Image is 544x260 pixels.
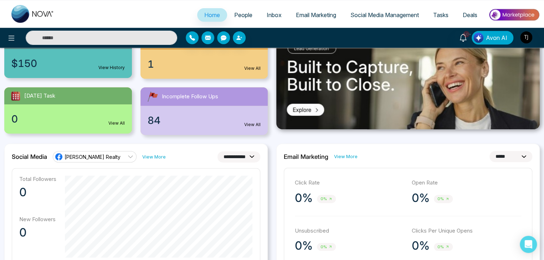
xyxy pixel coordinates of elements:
[276,30,540,129] img: .
[434,243,453,251] span: 0%
[472,31,513,45] button: Avon AI
[434,195,453,203] span: 0%
[456,8,484,22] a: Deals
[136,30,272,79] a: New Leads1View All
[463,11,477,19] span: Deals
[19,225,56,240] p: 0
[334,153,358,160] a: View More
[488,7,540,23] img: Market-place.gif
[520,31,532,43] img: User Avatar
[162,93,218,101] span: Incomplete Follow Ups
[350,11,419,19] span: Social Media Management
[295,179,405,187] p: Click Rate
[19,176,56,182] p: Total Followers
[136,87,272,135] a: Incomplete Follow Ups84View All
[295,191,313,205] p: 0%
[65,154,120,160] span: [PERSON_NAME] Realty
[289,8,343,22] a: Email Marketing
[19,185,56,199] p: 0
[412,179,522,187] p: Open Rate
[433,11,448,19] span: Tasks
[295,239,313,253] p: 0%
[24,92,55,100] span: [DATE] Task
[317,195,336,203] span: 0%
[317,243,336,251] span: 0%
[412,191,430,205] p: 0%
[486,33,507,42] span: Avon AI
[426,8,456,22] a: Tasks
[284,153,328,160] h2: Email Marketing
[520,236,537,253] div: Open Intercom Messenger
[244,121,261,128] a: View All
[12,153,47,160] h2: Social Media
[204,11,220,19] span: Home
[108,120,125,126] a: View All
[343,8,426,22] a: Social Media Management
[148,57,154,72] span: 1
[234,11,252,19] span: People
[412,239,430,253] p: 0%
[267,11,282,19] span: Inbox
[11,56,37,71] span: $150
[11,5,54,23] img: Nova CRM Logo
[19,216,56,223] p: New Followers
[197,8,227,22] a: Home
[260,8,289,22] a: Inbox
[296,11,336,19] span: Email Marketing
[142,154,166,160] a: View More
[295,227,405,235] p: Unsubscribed
[412,227,522,235] p: Clicks Per Unique Opens
[11,111,18,126] span: 0
[227,8,260,22] a: People
[463,31,469,37] span: 10+
[244,65,261,72] a: View All
[473,33,483,43] img: Lead Flow
[148,113,160,128] span: 84
[10,90,21,102] img: todayTask.svg
[455,31,472,43] a: 10+
[146,90,159,103] img: followUps.svg
[98,64,125,71] a: View History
